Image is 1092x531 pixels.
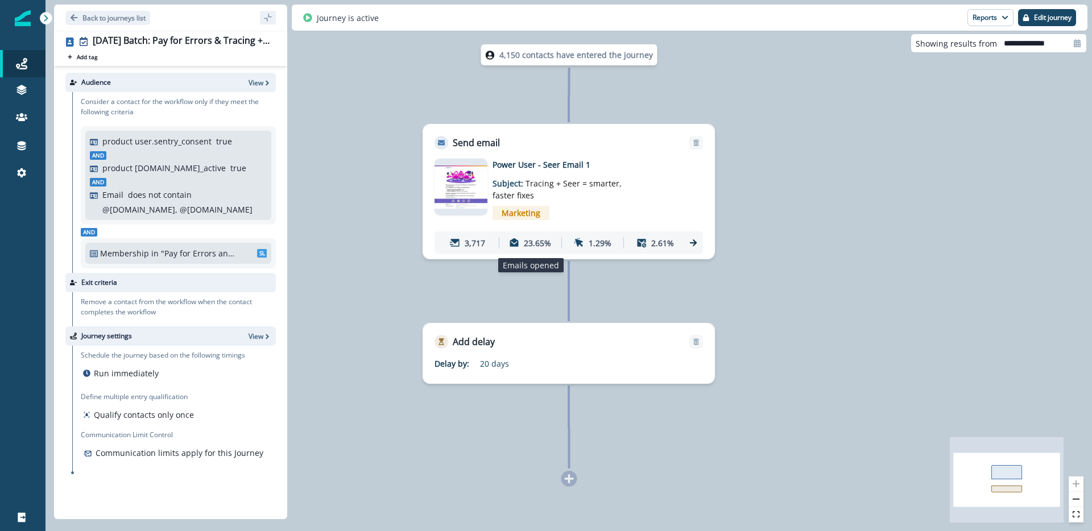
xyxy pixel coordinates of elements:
[453,335,495,349] p: Add delay
[81,97,276,117] p: Consider a contact for the workflow only if they meet the following criteria
[1069,492,1083,507] button: zoom out
[151,247,159,259] p: in
[260,11,276,24] button: sidebar collapse toggle
[465,237,485,249] p: 3,717
[216,135,232,147] p: true
[77,53,97,60] p: Add tag
[94,409,194,421] p: Qualify contacts only once
[81,331,132,341] p: Journey settings
[102,189,123,201] p: Email
[230,162,246,174] p: true
[102,204,253,215] p: @[DOMAIN_NAME], @[DOMAIN_NAME]
[65,52,100,61] button: Add tag
[493,159,675,171] p: Power User - Seer Email 1
[480,358,622,370] p: 20 days
[453,136,500,150] p: Send email
[102,162,226,174] p: product [DOMAIN_NAME]_active
[1069,507,1083,522] button: fit view
[249,78,271,88] button: View
[94,367,159,379] p: Run immediately
[93,35,271,48] div: [DATE] Batch: Pay for Errors & Tracing + Has GitHub
[96,447,263,459] p: Communication limits apply for this Journey
[460,44,679,65] div: 4,150 contacts have entered the journey
[102,135,212,147] p: product user.sentry_consent
[257,249,267,258] span: SL
[90,178,106,186] span: And
[499,49,653,61] p: 4,150 contacts have entered the journey
[15,10,31,26] img: Inflection
[493,178,622,201] span: Tracing + Seer = smarter, faster fixes
[916,38,997,49] p: Showing results from
[81,392,196,402] p: Define multiple entry qualification
[249,331,271,341] button: View
[90,151,106,160] span: And
[82,13,146,23] p: Back to journeys list
[128,189,192,201] p: does not contain
[423,124,715,259] div: Send emailRemoveemail asset unavailablePower User - Seer Email 1Subject: Tracing + Seer = smarter...
[100,247,149,259] p: Membership
[317,12,379,24] p: Journey is active
[589,237,611,249] p: 1.29%
[435,358,480,370] p: Delay by:
[81,277,117,288] p: Exit criteria
[435,165,487,209] img: email asset unavailable
[1034,14,1072,22] p: Edit journey
[65,11,150,25] button: Go back
[249,331,263,341] p: View
[493,206,549,220] span: Marketing
[81,228,97,237] span: And
[651,237,674,249] p: 2.61%
[249,78,263,88] p: View
[81,430,276,440] p: Communication Limit Control
[161,247,237,259] p: "Pay for Errors and Tracing (Power Users) - Nudge Seer"
[524,237,551,249] p: 23.65%
[423,323,715,384] div: Add delayRemoveDelay by:20 days
[967,9,1014,26] button: Reports
[81,350,245,360] p: Schedule the journey based on the following timings
[81,77,111,88] p: Audience
[1018,9,1076,26] button: Edit journey
[81,297,276,317] p: Remove a contact from the workflow when the contact completes the workflow
[493,171,635,201] p: Subject:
